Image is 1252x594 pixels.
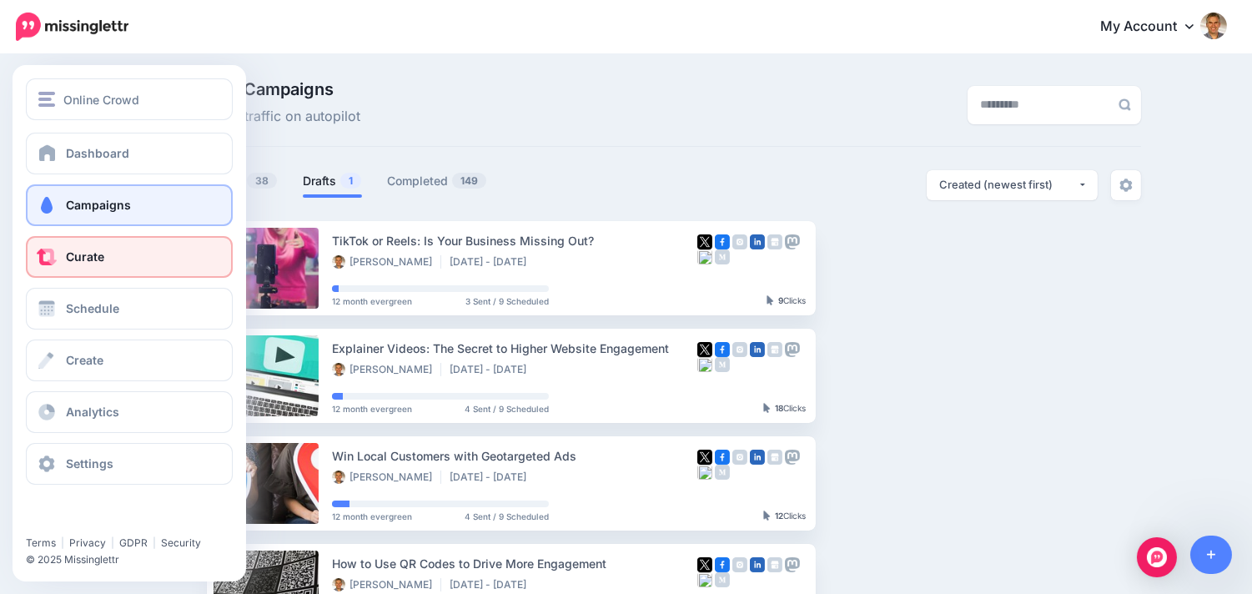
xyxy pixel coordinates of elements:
[697,450,712,465] img: twitter-square.png
[927,170,1098,200] button: Created (newest first)
[452,173,486,189] span: 149
[247,173,277,189] span: 38
[697,342,712,357] img: twitter-square.png
[207,106,360,128] span: Drive traffic on autopilot
[785,557,800,572] img: mastodon-grey-square.png
[697,234,712,249] img: twitter-square.png
[750,342,765,357] img: linkedin-square.png
[1119,98,1131,111] img: search-grey-6.png
[763,511,806,521] div: Clicks
[332,512,412,521] span: 12 month evergreen
[767,296,806,306] div: Clicks
[732,557,747,572] img: instagram-grey-square.png
[26,512,153,529] iframe: Twitter Follow Button
[715,572,730,587] img: medium-grey-square.png
[767,295,774,305] img: pointer-grey-darker.png
[66,301,119,315] span: Schedule
[26,551,243,568] li: © 2025 Missinglettr
[66,249,104,264] span: Curate
[715,342,730,357] img: facebook-square.png
[1119,179,1133,192] img: settings-grey.png
[61,536,64,549] span: |
[939,177,1078,193] div: Created (newest first)
[16,13,128,41] img: Missinglettr
[332,471,441,484] li: [PERSON_NAME]
[387,171,487,191] a: Completed149
[767,450,782,465] img: google_business-grey-square.png
[1084,7,1227,48] a: My Account
[26,536,56,549] a: Terms
[450,471,535,484] li: [DATE] - [DATE]
[767,234,782,249] img: google_business-grey-square.png
[763,403,771,413] img: pointer-grey-darker.png
[161,536,201,549] a: Security
[332,578,441,591] li: [PERSON_NAME]
[38,92,55,107] img: menu.png
[69,536,106,549] a: Privacy
[750,450,765,465] img: linkedin-square.png
[66,198,131,212] span: Campaigns
[465,512,549,521] span: 4 Sent / 9 Scheduled
[732,234,747,249] img: instagram-grey-square.png
[732,450,747,465] img: instagram-grey-square.png
[697,572,712,587] img: bluesky-grey-square.png
[750,234,765,249] img: linkedin-square.png
[303,171,362,191] a: Drafts1
[153,536,156,549] span: |
[332,363,441,376] li: [PERSON_NAME]
[763,511,771,521] img: pointer-grey-darker.png
[332,231,697,250] div: TikTok or Reels: Is Your Business Missing Out?
[450,363,535,376] li: [DATE] - [DATE]
[715,234,730,249] img: facebook-square.png
[715,357,730,372] img: medium-grey-square.png
[26,288,233,330] a: Schedule
[763,404,806,414] div: Clicks
[332,339,697,358] div: Explainer Videos: The Secret to Higher Website Engagement
[750,557,765,572] img: linkedin-square.png
[715,557,730,572] img: facebook-square.png
[465,405,549,413] span: 4 Sent / 9 Scheduled
[332,446,697,466] div: Win Local Customers with Geotargeted Ads
[697,465,712,480] img: bluesky-grey-square.png
[778,295,783,305] b: 9
[775,403,783,413] b: 18
[332,297,412,305] span: 12 month evergreen
[785,342,800,357] img: mastodon-grey-square.png
[785,234,800,249] img: mastodon-grey-square.png
[715,249,730,264] img: medium-grey-square.png
[66,353,103,367] span: Create
[1137,537,1177,577] div: Open Intercom Messenger
[332,255,441,269] li: [PERSON_NAME]
[63,90,139,109] span: Online Crowd
[775,511,783,521] b: 12
[119,536,148,549] a: GDPR
[26,340,233,381] a: Create
[26,133,233,174] a: Dashboard
[332,405,412,413] span: 12 month evergreen
[26,236,233,278] a: Curate
[66,456,113,471] span: Settings
[26,184,233,226] a: Campaigns
[450,255,535,269] li: [DATE] - [DATE]
[697,249,712,264] img: bluesky-grey-square.png
[207,81,360,98] span: Drip Campaigns
[332,554,697,573] div: How to Use QR Codes to Drive More Engagement
[697,557,712,572] img: twitter-square.png
[111,536,114,549] span: |
[66,146,129,160] span: Dashboard
[715,450,730,465] img: facebook-square.png
[450,578,535,591] li: [DATE] - [DATE]
[66,405,119,419] span: Analytics
[697,357,712,372] img: bluesky-grey-square.png
[26,443,233,485] a: Settings
[767,557,782,572] img: google_business-grey-square.png
[732,342,747,357] img: instagram-grey-square.png
[340,173,361,189] span: 1
[715,465,730,480] img: medium-grey-square.png
[26,78,233,120] button: Online Crowd
[785,450,800,465] img: mastodon-grey-square.png
[465,297,549,305] span: 3 Sent / 9 Scheduled
[767,342,782,357] img: google_business-grey-square.png
[26,391,233,433] a: Analytics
